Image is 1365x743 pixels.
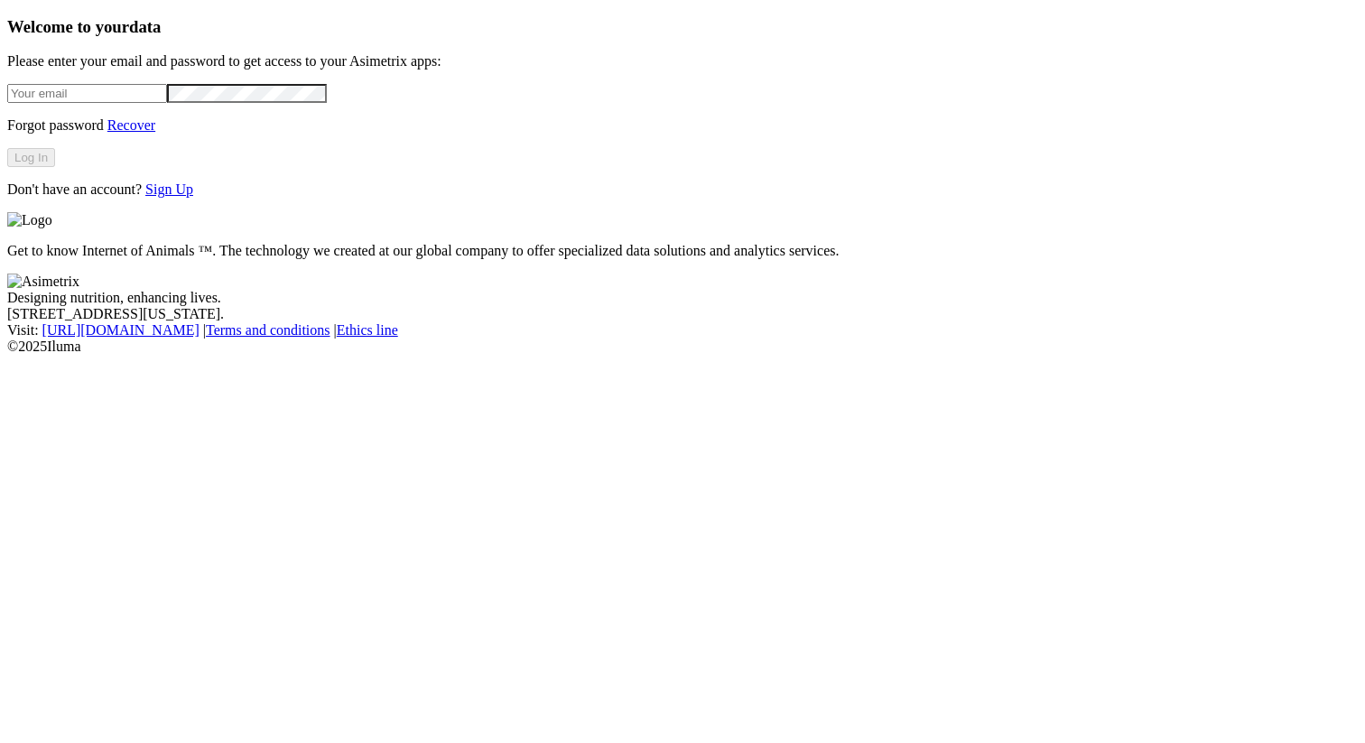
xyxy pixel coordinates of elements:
div: © 2025 Iluma [7,339,1358,355]
div: Visit : | | [7,322,1358,339]
a: Sign Up [145,181,193,197]
p: Forgot password [7,117,1358,134]
p: Get to know Internet of Animals ™. The technology we created at our global company to offer speci... [7,243,1358,259]
div: [STREET_ADDRESS][US_STATE]. [7,306,1358,322]
button: Log In [7,148,55,167]
img: Asimetrix [7,274,79,290]
a: [URL][DOMAIN_NAME] [42,322,200,338]
a: Recover [107,117,155,133]
h3: Welcome to your [7,17,1358,37]
p: Please enter your email and password to get access to your Asimetrix apps: [7,53,1358,70]
p: Don't have an account? [7,181,1358,198]
div: Designing nutrition, enhancing lives. [7,290,1358,306]
img: Logo [7,212,52,228]
a: Ethics line [337,322,398,338]
a: Terms and conditions [206,322,330,338]
input: Your email [7,84,167,103]
span: data [129,17,161,36]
